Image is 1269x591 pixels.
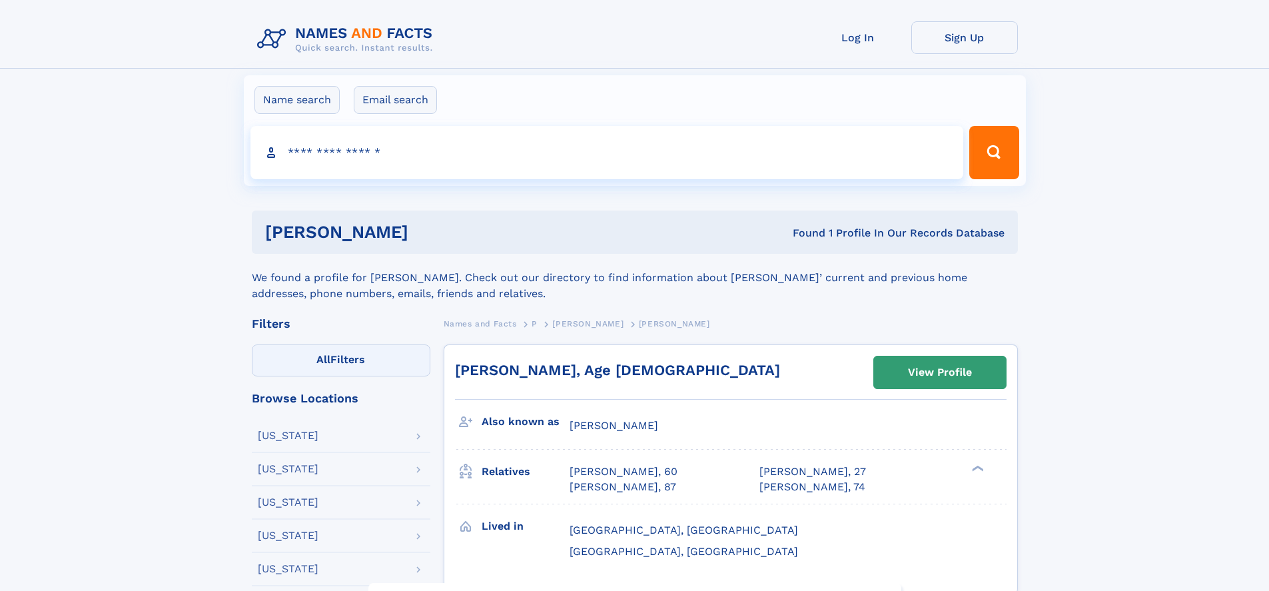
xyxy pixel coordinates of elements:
[258,530,318,541] div: [US_STATE]
[874,356,1006,388] a: View Profile
[759,480,865,494] a: [PERSON_NAME], 74
[354,86,437,114] label: Email search
[258,430,318,441] div: [US_STATE]
[532,319,538,328] span: P
[252,21,444,57] img: Logo Names and Facts
[316,353,330,366] span: All
[455,362,780,378] a: [PERSON_NAME], Age [DEMOGRAPHIC_DATA]
[759,464,866,479] a: [PERSON_NAME], 27
[482,410,570,433] h3: Also known as
[570,464,677,479] a: [PERSON_NAME], 60
[258,497,318,508] div: [US_STATE]
[265,224,601,241] h1: [PERSON_NAME]
[552,315,624,332] a: [PERSON_NAME]
[252,392,430,404] div: Browse Locations
[570,545,798,558] span: [GEOGRAPHIC_DATA], [GEOGRAPHIC_DATA]
[444,315,517,332] a: Names and Facts
[252,254,1018,302] div: We found a profile for [PERSON_NAME]. Check out our directory to find information about [PERSON_N...
[908,357,972,388] div: View Profile
[532,315,538,332] a: P
[969,464,985,473] div: ❯
[552,319,624,328] span: [PERSON_NAME]
[482,460,570,483] h3: Relatives
[600,226,1005,241] div: Found 1 Profile In Our Records Database
[258,464,318,474] div: [US_STATE]
[254,86,340,114] label: Name search
[482,515,570,538] h3: Lived in
[911,21,1018,54] a: Sign Up
[570,419,658,432] span: [PERSON_NAME]
[805,21,911,54] a: Log In
[252,318,430,330] div: Filters
[258,564,318,574] div: [US_STATE]
[570,524,798,536] span: [GEOGRAPHIC_DATA], [GEOGRAPHIC_DATA]
[639,319,710,328] span: [PERSON_NAME]
[250,126,964,179] input: search input
[252,344,430,376] label: Filters
[570,480,676,494] a: [PERSON_NAME], 87
[969,126,1019,179] button: Search Button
